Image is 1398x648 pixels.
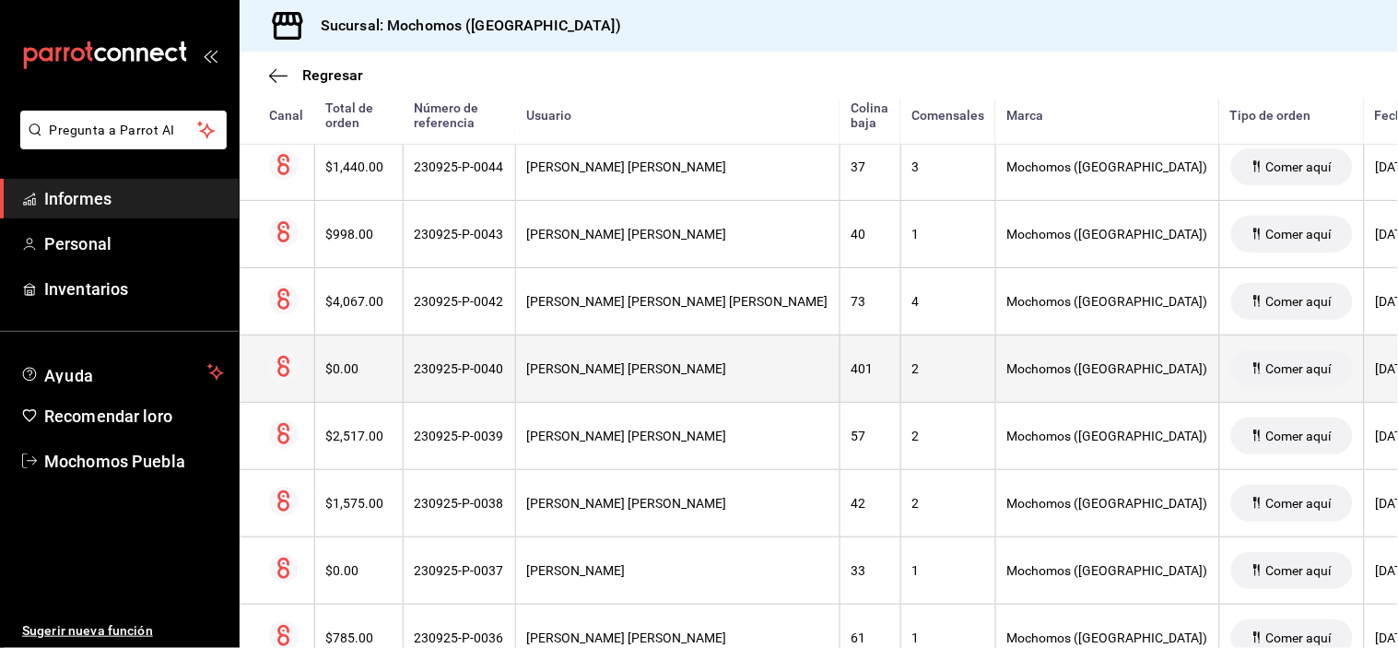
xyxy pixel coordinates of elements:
button: abrir_cajón_menú [203,48,217,63]
font: 230925-P-0040 [415,361,504,376]
font: Mochomos Puebla [44,452,185,471]
font: 61 [852,630,866,645]
font: Comer aquí [1266,294,1332,309]
a: Pregunta a Parrot AI [13,134,227,153]
font: Recomendar loro [44,406,172,426]
font: Tipo de orden [1230,108,1311,123]
font: 2 [912,496,920,511]
font: 230925-P-0039 [415,429,504,443]
font: 230925-P-0042 [415,294,504,309]
font: 1 [912,563,920,578]
font: Comer aquí [1266,361,1332,376]
font: [PERSON_NAME] [PERSON_NAME] [527,159,727,174]
button: Regresar [269,66,363,84]
font: Personal [44,234,112,253]
font: [PERSON_NAME] [PERSON_NAME] [527,429,727,443]
font: 401 [852,361,874,376]
font: 230925-P-0036 [415,630,504,645]
font: $785.00 [326,630,374,645]
font: Mochomos ([GEOGRAPHIC_DATA]) [1007,630,1208,645]
font: 2 [912,429,920,443]
font: Regresar [302,66,363,84]
font: Pregunta a Parrot AI [50,123,175,137]
font: Comer aquí [1266,563,1332,578]
font: $4,067.00 [326,294,384,309]
font: Comer aquí [1266,630,1332,645]
font: Comer aquí [1266,159,1332,174]
font: 4 [912,294,920,309]
font: Mochomos ([GEOGRAPHIC_DATA]) [1007,159,1208,174]
font: Mochomos ([GEOGRAPHIC_DATA]) [1007,361,1208,376]
font: [PERSON_NAME] [PERSON_NAME] [527,227,727,242]
font: $1,440.00 [326,159,384,174]
font: Canal [269,108,303,123]
font: Número de referencia [414,100,478,130]
font: Mochomos ([GEOGRAPHIC_DATA]) [1007,294,1208,309]
font: Sucursal: Mochomos ([GEOGRAPHIC_DATA]) [321,17,621,34]
font: [PERSON_NAME] [PERSON_NAME] [527,361,727,376]
font: Comensales [911,108,984,123]
font: $2,517.00 [326,429,384,443]
font: 3 [912,159,920,174]
font: Mochomos ([GEOGRAPHIC_DATA]) [1007,563,1208,578]
font: 1 [912,227,920,242]
font: 37 [852,159,866,174]
font: 1 [912,630,920,645]
font: Colina baja [851,100,888,130]
font: 230925-P-0044 [415,159,504,174]
font: 33 [852,563,866,578]
font: Comer aquí [1266,227,1332,242]
font: 57 [852,429,866,443]
font: [PERSON_NAME] [527,563,626,578]
font: [PERSON_NAME] [PERSON_NAME] [527,496,727,511]
font: Usuario [526,108,571,123]
font: Inventarios [44,279,128,299]
button: Pregunta a Parrot AI [20,111,227,149]
font: 40 [852,227,866,242]
font: Mochomos ([GEOGRAPHIC_DATA]) [1007,227,1208,242]
font: $1,575.00 [326,496,384,511]
font: 230925-P-0043 [415,227,504,242]
font: Mochomos ([GEOGRAPHIC_DATA]) [1007,429,1208,443]
font: Comer aquí [1266,496,1332,511]
font: Total de orden [325,100,373,130]
font: $0.00 [326,361,359,376]
font: Mochomos ([GEOGRAPHIC_DATA]) [1007,496,1208,511]
font: 42 [852,496,866,511]
font: 230925-P-0038 [415,496,504,511]
font: 2 [912,361,920,376]
font: Informes [44,189,112,208]
font: Comer aquí [1266,429,1332,443]
font: Marca [1006,108,1043,123]
font: $0.00 [326,563,359,578]
font: 230925-P-0037 [415,563,504,578]
font: [PERSON_NAME] [PERSON_NAME] [PERSON_NAME] [527,294,828,309]
font: $998.00 [326,227,374,242]
font: [PERSON_NAME] [PERSON_NAME] [527,630,727,645]
font: Sugerir nueva función [22,623,153,638]
font: 73 [852,294,866,309]
font: Ayuda [44,366,94,385]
